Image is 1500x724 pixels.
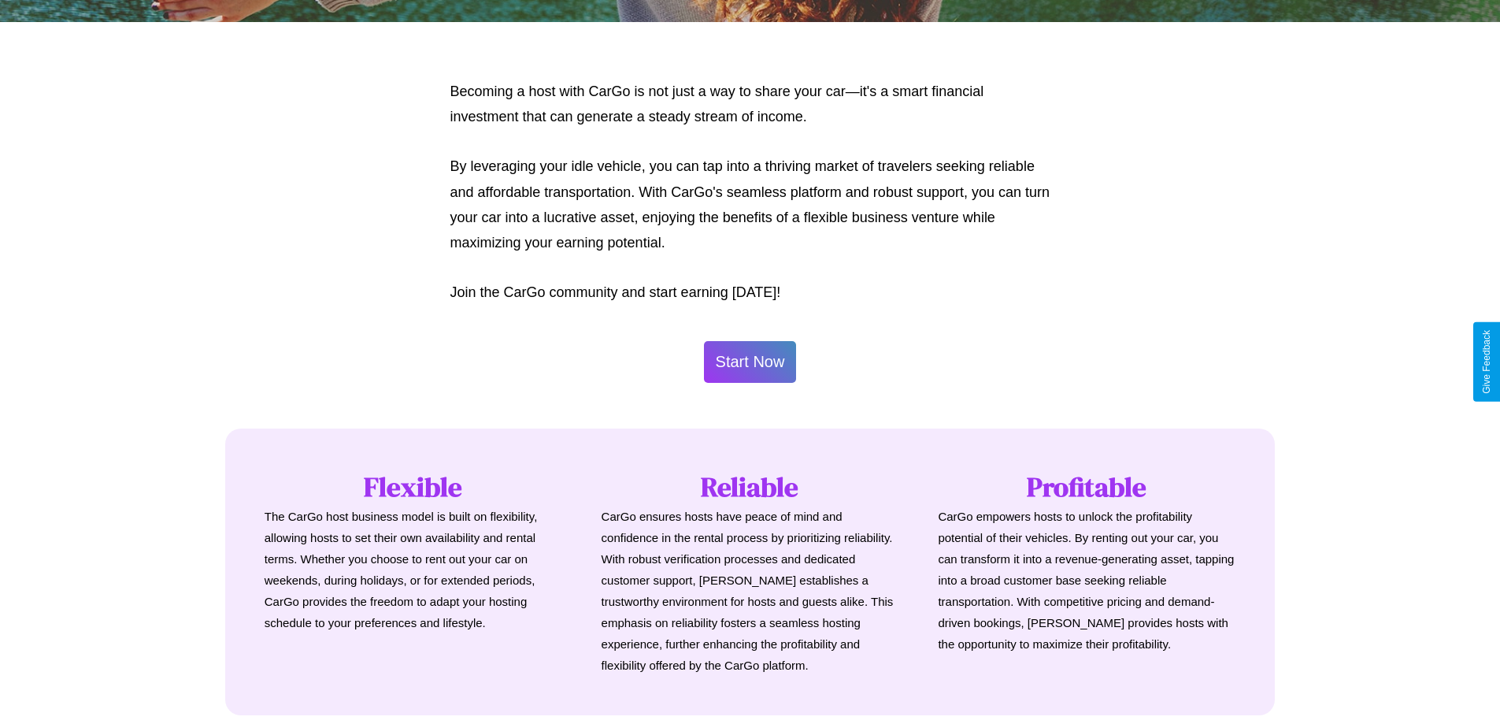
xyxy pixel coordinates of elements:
div: Give Feedback [1481,330,1492,394]
button: Start Now [704,341,797,383]
h1: Flexible [265,468,562,506]
h1: Profitable [938,468,1235,506]
p: Join the CarGo community and start earning [DATE]! [450,280,1050,305]
p: CarGo ensures hosts have peace of mind and confidence in the rental process by prioritizing relia... [602,506,899,676]
p: Becoming a host with CarGo is not just a way to share your car—it's a smart financial investment ... [450,79,1050,130]
h1: Reliable [602,468,899,506]
p: By leveraging your idle vehicle, you can tap into a thriving market of travelers seeking reliable... [450,154,1050,256]
p: CarGo empowers hosts to unlock the profitability potential of their vehicles. By renting out your... [938,506,1235,655]
p: The CarGo host business model is built on flexibility, allowing hosts to set their own availabili... [265,506,562,633]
